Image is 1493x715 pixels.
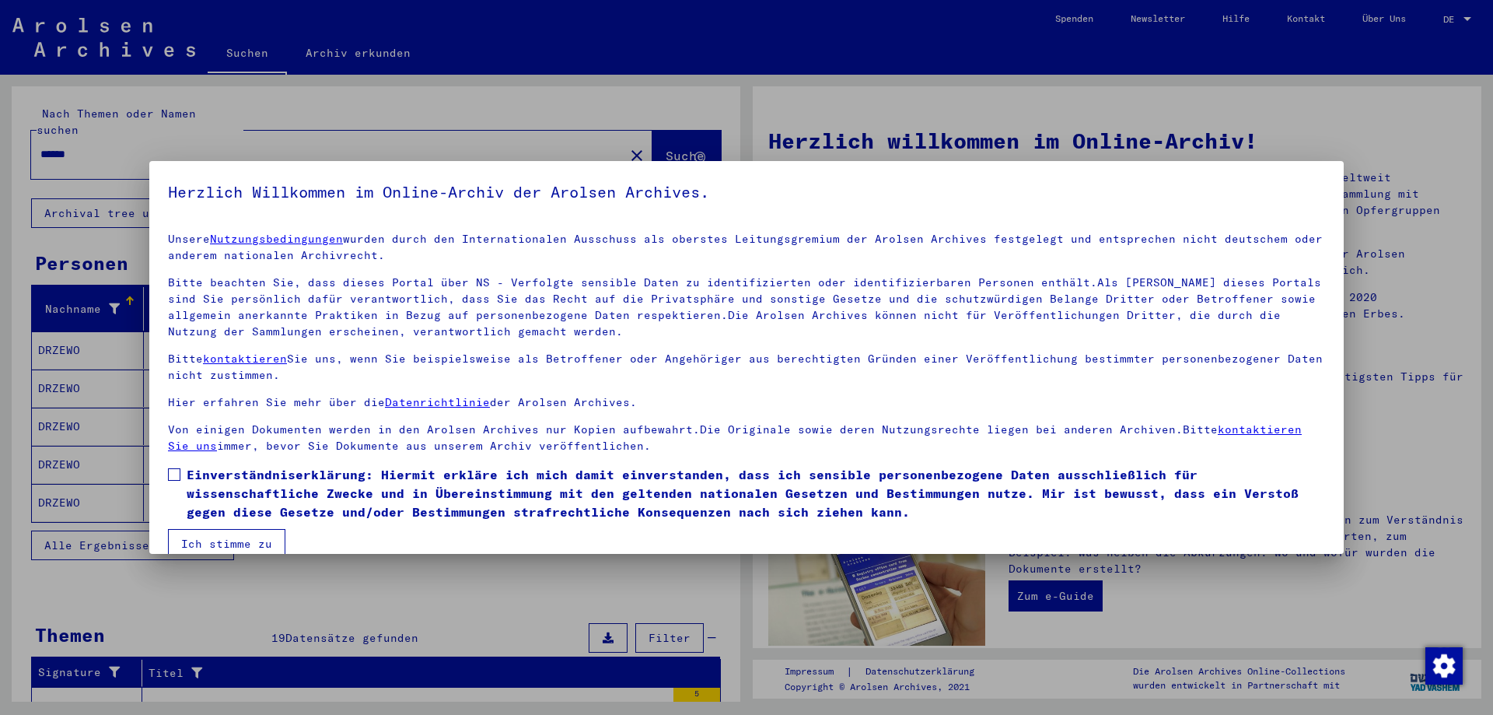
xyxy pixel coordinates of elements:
span: Einverständniserklärung: Hiermit erkläre ich mich damit einverstanden, dass ich sensible personen... [187,465,1325,521]
p: Bitte Sie uns, wenn Sie beispielsweise als Betroffener oder Angehöriger aus berechtigten Gründen ... [168,351,1325,384]
img: Zustimmung ändern [1425,647,1463,685]
button: Ich stimme zu [168,529,285,559]
p: Bitte beachten Sie, dass dieses Portal über NS - Verfolgte sensible Daten zu identifizierten oder... [168,275,1325,340]
h5: Herzlich Willkommen im Online-Archiv der Arolsen Archives. [168,180,1325,205]
p: Hier erfahren Sie mehr über die der Arolsen Archives. [168,394,1325,411]
a: kontaktieren [203,352,287,366]
a: Datenrichtlinie [385,395,490,409]
a: Nutzungsbedingungen [210,232,343,246]
p: Unsere wurden durch den Internationalen Ausschuss als oberstes Leitungsgremium der Arolsen Archiv... [168,231,1325,264]
p: Von einigen Dokumenten werden in den Arolsen Archives nur Kopien aufbewahrt.Die Originale sowie d... [168,422,1325,454]
a: kontaktieren Sie uns [168,422,1302,453]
